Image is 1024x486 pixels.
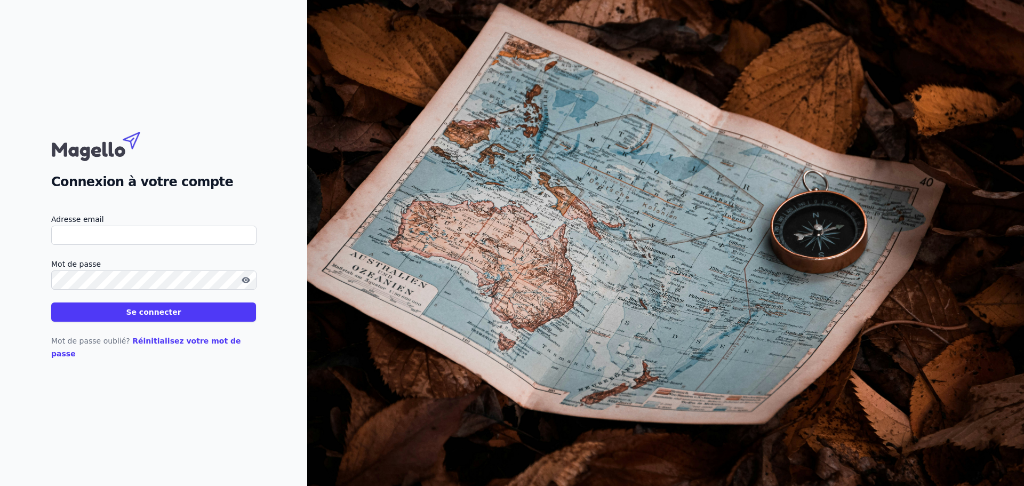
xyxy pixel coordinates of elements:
[51,172,256,192] h2: Connexion à votre compte
[51,334,256,360] p: Mot de passe oublié?
[51,126,163,164] img: Magello
[51,302,256,322] button: Se connecter
[51,213,256,226] label: Adresse email
[51,258,256,270] label: Mot de passe
[51,337,241,358] a: Réinitialisez votre mot de passe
